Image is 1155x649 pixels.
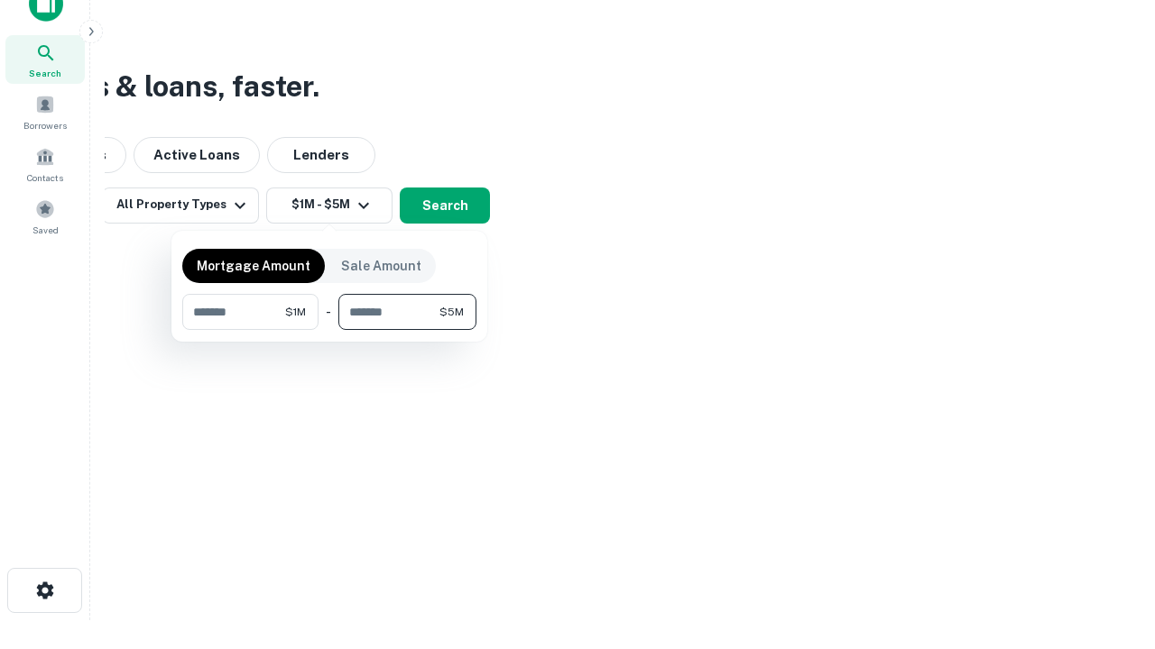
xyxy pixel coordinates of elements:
[1065,505,1155,591] iframe: Chat Widget
[439,304,464,320] span: $5M
[341,256,421,276] p: Sale Amount
[326,294,331,330] div: -
[197,256,310,276] p: Mortgage Amount
[285,304,306,320] span: $1M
